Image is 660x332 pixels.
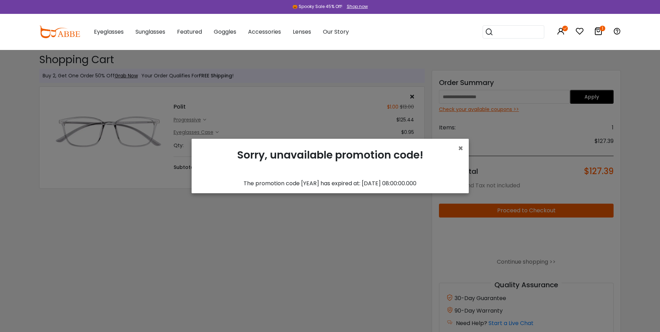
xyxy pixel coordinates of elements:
i: 1 [600,26,605,31]
span: Goggles [214,28,236,36]
div: The promotion code [YEAR] has expired at: [DATE] 08:00:00.000 [197,179,463,188]
span: × [458,143,463,154]
span: Lenses [293,28,311,36]
a: 1 [594,28,602,36]
div: 🎃 Spooky Sale 45% Off! [292,3,342,10]
button: Close [458,144,463,153]
div: Shop now [347,3,368,10]
span: Sunglasses [135,28,165,36]
span: Eyeglasses [94,28,124,36]
img: abbeglasses.com [39,26,80,38]
span: Our Story [323,28,349,36]
div: Sorry, unavailable promotion code! [197,144,463,179]
span: Accessories [248,28,281,36]
a: Shop now [343,3,368,9]
span: Featured [177,28,202,36]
